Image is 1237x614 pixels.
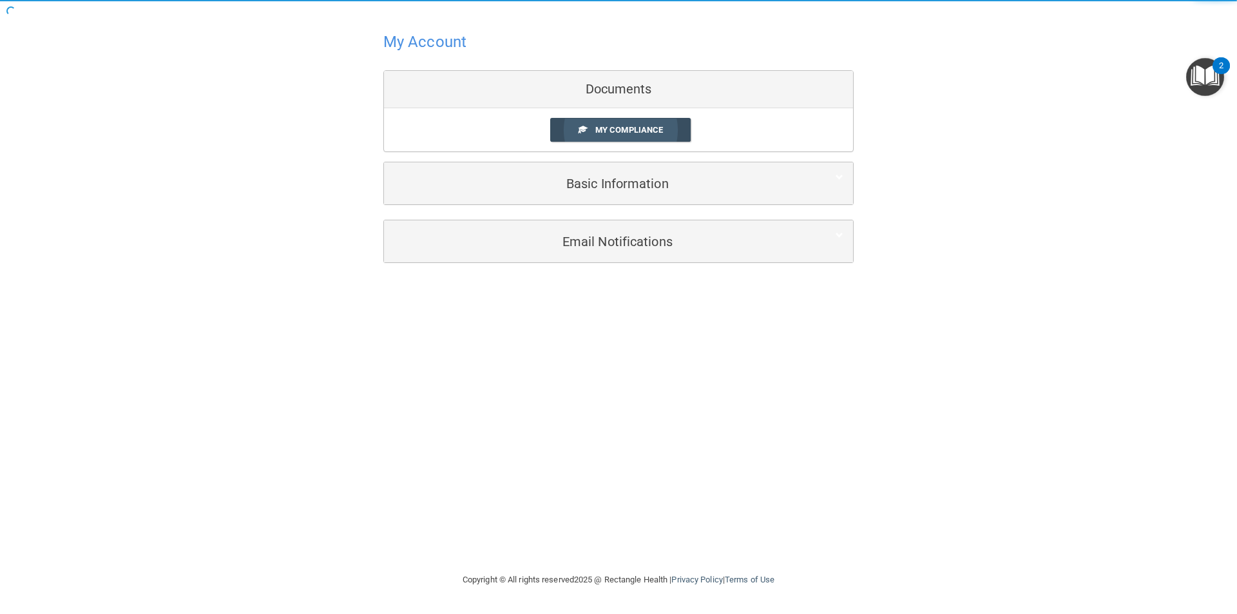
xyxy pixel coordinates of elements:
[1186,58,1224,96] button: Open Resource Center, 2 new notifications
[383,34,466,50] h4: My Account
[394,169,843,198] a: Basic Information
[383,559,854,600] div: Copyright © All rights reserved 2025 @ Rectangle Health | |
[384,71,853,108] div: Documents
[1219,66,1223,82] div: 2
[394,177,804,191] h5: Basic Information
[725,575,774,584] a: Terms of Use
[394,235,804,249] h5: Email Notifications
[394,227,843,256] a: Email Notifications
[595,125,663,135] span: My Compliance
[671,575,722,584] a: Privacy Policy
